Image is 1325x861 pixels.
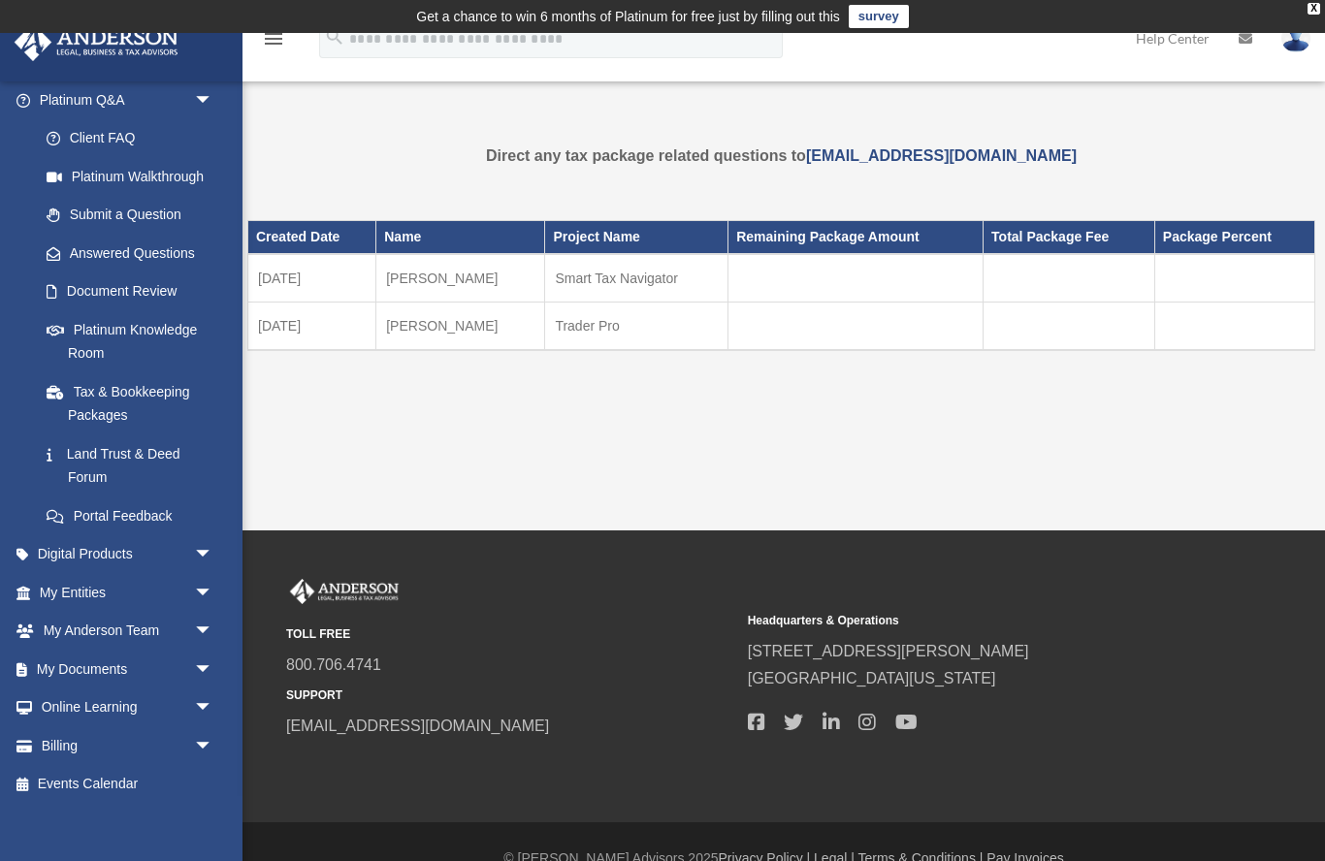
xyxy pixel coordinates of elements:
[27,496,242,535] a: Portal Feedback
[14,535,242,574] a: Digital Productsarrow_drop_down
[27,119,242,158] a: Client FAQ
[27,157,242,196] a: Platinum Walkthrough
[286,717,549,734] a: [EMAIL_ADDRESS][DOMAIN_NAME]
[486,147,1077,164] strong: Direct any tax package related questions to
[748,643,1029,659] a: [STREET_ADDRESS][PERSON_NAME]
[194,650,233,689] span: arrow_drop_down
[27,310,242,372] a: Platinum Knowledge Room
[194,612,233,652] span: arrow_drop_down
[324,26,345,48] i: search
[194,726,233,766] span: arrow_drop_down
[248,221,376,254] th: Created Date
[1281,24,1310,52] img: User Pic
[194,535,233,575] span: arrow_drop_down
[286,579,403,604] img: Anderson Advisors Platinum Portal
[14,650,242,688] a: My Documentsarrow_drop_down
[376,254,545,303] td: [PERSON_NAME]
[286,686,734,706] small: SUPPORT
[194,688,233,728] span: arrow_drop_down
[286,656,381,673] a: 800.706.4741
[1154,221,1314,254] th: Package Percent
[194,573,233,613] span: arrow_drop_down
[248,302,376,350] td: [DATE]
[27,234,242,272] a: Answered Questions
[9,23,184,61] img: Anderson Advisors Platinum Portal
[748,611,1196,631] small: Headquarters & Operations
[14,612,242,651] a: My Anderson Teamarrow_drop_down
[14,573,242,612] a: My Entitiesarrow_drop_down
[14,688,242,727] a: Online Learningarrow_drop_down
[262,34,285,50] a: menu
[1308,3,1320,15] div: close
[545,254,728,303] td: Smart Tax Navigator
[194,80,233,120] span: arrow_drop_down
[728,221,984,254] th: Remaining Package Amount
[806,147,1077,164] a: [EMAIL_ADDRESS][DOMAIN_NAME]
[262,27,285,50] i: menu
[545,221,728,254] th: Project Name
[14,80,242,119] a: Platinum Q&Aarrow_drop_down
[27,434,242,496] a: Land Trust & Deed Forum
[376,302,545,350] td: [PERSON_NAME]
[748,670,996,686] a: [GEOGRAPHIC_DATA][US_STATE]
[14,765,242,804] a: Events Calendar
[248,254,376,303] td: [DATE]
[849,5,909,28] a: survey
[27,196,242,235] a: Submit a Question
[416,5,840,28] div: Get a chance to win 6 months of Platinum for free just by filling out this
[286,624,734,645] small: TOLL FREE
[14,726,242,765] a: Billingarrow_drop_down
[27,372,233,434] a: Tax & Bookkeeping Packages
[27,272,242,311] a: Document Review
[984,221,1155,254] th: Total Package Fee
[376,221,545,254] th: Name
[545,302,728,350] td: Trader Pro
